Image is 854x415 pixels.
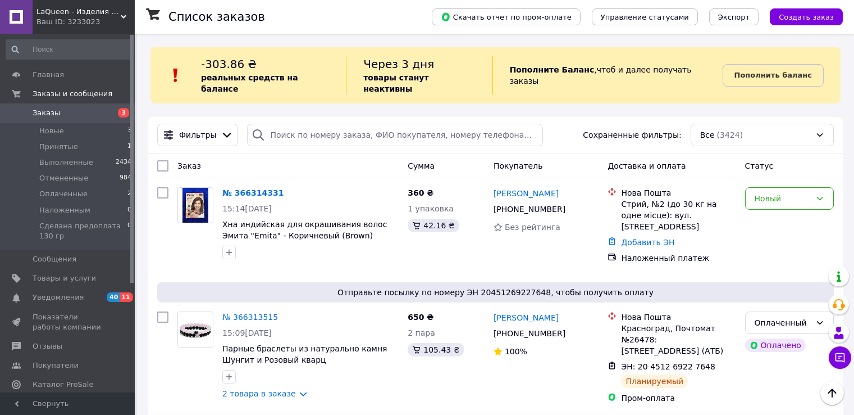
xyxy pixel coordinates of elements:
a: Хна индийская для окрашивания волос Эмита "Emita" - Коричневый (Brown) [222,220,387,240]
div: Нова Пошта [621,312,736,323]
span: Сообщения [33,254,76,264]
b: реальных средств на балансе [201,73,298,93]
span: Заказы и сообщения [33,89,112,99]
span: 3 [118,108,129,118]
span: LaQueen - Изделия и бижутерия из натуральных камней [36,7,121,17]
span: Товары и услуги [33,273,96,283]
span: 0 [127,205,131,215]
span: Покупатели [33,360,79,371]
span: Каталог ProSale [33,380,93,390]
span: Главная [33,70,64,80]
span: (3424) [717,130,743,139]
a: Пополнить баланс [723,64,824,87]
span: Управление статусами [601,13,689,21]
span: Сохраненные фильтры: [583,129,681,141]
input: Поиск по номеру заказа, ФИО покупателя, номеру телефона, Email, номеру накладной [247,124,543,146]
span: 984 [120,173,131,183]
span: Отмененные [39,173,88,183]
a: Парные браслеты из натурально камня Шунгит и Розовый кварц [222,344,387,364]
span: Статус [745,161,774,170]
button: Скачать отчет по пром-оплате [432,8,581,25]
span: Оплаченные [39,189,88,199]
b: Пополните Баланс [510,65,595,74]
span: 1 упаковка [408,204,454,213]
div: Стрий, №2 (до 30 кг на одне місце): вул. [STREET_ADDRESS] [621,199,736,232]
button: Чат с покупателем [829,346,851,369]
span: Отзывы [33,341,62,351]
div: , чтоб и далее получать заказы [492,56,723,94]
button: Создать заказ [770,8,843,25]
span: Экспорт [718,13,750,21]
div: Пром-оплата [621,393,736,404]
div: Красноград, Почтомат №26478: [STREET_ADDRESS] (АТБ) [621,323,736,357]
img: Фото товару [182,188,209,223]
div: Планируемый [621,375,688,388]
div: [PHONE_NUMBER] [491,326,568,341]
span: Сумма [408,161,435,170]
span: 360 ₴ [408,188,433,197]
button: Управление статусами [592,8,698,25]
div: [PHONE_NUMBER] [491,201,568,217]
span: 1 [127,142,131,152]
a: № 366313515 [222,313,278,322]
span: Через 3 дня [363,57,434,71]
img: :exclamation: [167,67,184,84]
a: Фото товару [177,187,213,223]
a: 2 товара в заказе [222,389,296,398]
span: ЭН: 20 4512 6922 7648 [621,362,715,371]
span: Доставка и оплата [608,161,686,170]
div: 105.43 ₴ [408,343,464,357]
span: Заказы [33,108,60,118]
button: Экспорт [709,8,759,25]
span: Принятые [39,142,78,152]
span: 2 [127,189,131,199]
span: Покупатель [494,161,543,170]
span: 2434 [116,157,131,168]
a: Добавить ЭН [621,238,674,247]
span: Выполненные [39,157,93,168]
span: 100% [505,347,527,356]
span: Создать заказ [779,13,834,21]
div: Оплаченный [755,317,811,329]
span: Скачать отчет по пром-оплате [441,12,572,22]
b: товары станут неактивны [363,73,428,93]
span: Все [700,129,715,141]
span: Показатели работы компании [33,312,104,332]
button: Наверх [820,381,844,405]
input: Поиск [6,39,133,60]
b: Пополнить баланс [734,71,812,79]
span: 0 [127,221,131,241]
span: 3 [127,126,131,136]
div: Нова Пошта [621,187,736,199]
div: Новый [755,192,811,205]
span: Отправьте посылку по номеру ЭН 20451269227648, чтобы получить оплату [162,287,829,298]
span: 11 [120,292,133,302]
img: Фото товару [178,312,213,347]
span: Уведомления [33,292,84,303]
div: 42.16 ₴ [408,219,459,232]
span: Без рейтинга [505,223,560,232]
a: № 366314331 [222,188,284,197]
span: Заказ [177,161,201,170]
span: Новые [39,126,64,136]
a: [PERSON_NAME] [494,312,559,323]
span: 2 пара [408,328,435,337]
a: Фото товару [177,312,213,348]
span: 40 [107,292,120,302]
span: 15:09[DATE] [222,328,272,337]
span: Наложенным [39,205,90,215]
span: Фильтры [179,129,216,141]
span: Сделана предоплата 130 гр [39,221,127,241]
a: Создать заказ [759,12,843,21]
div: Ваш ID: 3233023 [36,17,135,27]
span: 15:14[DATE] [222,204,272,213]
span: -303.86 ₴ [201,57,257,71]
a: [PERSON_NAME] [494,188,559,199]
div: Наложенный платеж [621,252,736,264]
div: Оплачено [745,339,806,352]
span: 650 ₴ [408,313,433,322]
h1: Список заказов [168,10,265,24]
